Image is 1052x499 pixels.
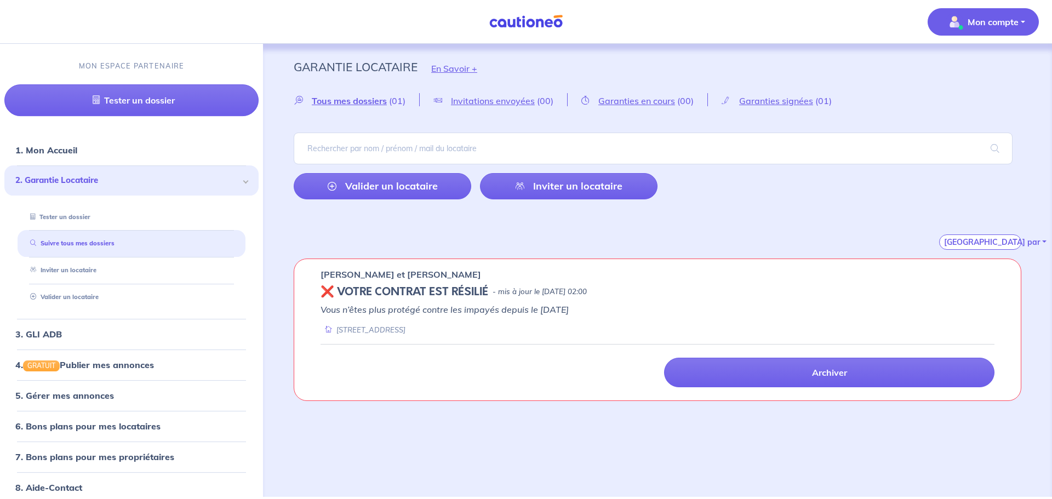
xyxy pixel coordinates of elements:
[480,173,658,199] a: Inviter un locataire
[321,285,488,299] h5: ❌ VOTRE CONTRAT EST RÉSILIÉ
[15,359,154,370] a: 4.GRATUITPublier mes annonces
[4,354,259,376] div: 4.GRATUITPublier mes annonces
[321,285,994,299] div: state: REVOKED, Context: ,
[15,329,62,340] a: 3. GLI ADB
[485,15,567,28] img: Cautioneo
[15,482,82,493] a: 8. Aide-Contact
[4,323,259,345] div: 3. GLI ADB
[18,288,245,306] div: Valider un locataire
[4,165,259,196] div: 2. Garantie Locataire
[4,446,259,468] div: 7. Bons plans pour mes propriétaires
[418,53,491,84] button: En Savoir +
[15,174,239,187] span: 2. Garantie Locataire
[598,95,675,106] span: Garanties en cours
[968,15,1019,28] p: Mon compte
[294,57,418,77] p: Garantie Locataire
[18,261,245,279] div: Inviter un locataire
[664,358,994,387] a: Archiver
[15,145,77,156] a: 1. Mon Accueil
[26,293,99,301] a: Valider un locataire
[4,84,259,116] a: Tester un dossier
[294,95,419,106] a: Tous mes dossiers(01)
[321,325,405,335] div: [STREET_ADDRESS]
[79,61,185,71] p: MON ESPACE PARTENAIRE
[26,266,96,274] a: Inviter un locataire
[4,139,259,161] div: 1. Mon Accueil
[451,95,535,106] span: Invitations envoyées
[568,95,707,106] a: Garanties en cours(00)
[15,421,161,432] a: 6. Bons plans pour mes locataires
[708,95,845,106] a: Garanties signées(01)
[294,173,471,199] a: Valider un locataire
[739,95,813,106] span: Garanties signées
[977,133,1013,164] span: search
[815,95,832,106] span: (01)
[26,213,90,221] a: Tester un dossier
[537,95,553,106] span: (00)
[18,208,245,226] div: Tester un dossier
[15,390,114,401] a: 5. Gérer mes annonces
[15,451,174,462] a: 7. Bons plans pour mes propriétaires
[420,95,567,106] a: Invitations envoyées(00)
[493,286,587,297] p: - mis à jour le [DATE] 02:00
[4,415,259,437] div: 6. Bons plans pour mes locataires
[812,367,847,378] p: Archiver
[389,95,405,106] span: (01)
[946,13,963,31] img: illu_account_valid_menu.svg
[294,133,1013,164] input: Rechercher par nom / prénom / mail du locataire
[18,235,245,253] div: Suivre tous mes dossiers
[26,240,115,248] a: Suivre tous mes dossiers
[4,385,259,406] div: 5. Gérer mes annonces
[321,268,481,281] p: [PERSON_NAME] et [PERSON_NAME]
[677,95,694,106] span: (00)
[939,234,1021,250] button: [GEOGRAPHIC_DATA] par
[928,8,1039,36] button: illu_account_valid_menu.svgMon compte
[312,95,387,106] span: Tous mes dossiers
[4,477,259,498] div: 8. Aide-Contact
[321,303,994,316] p: Vous n’êtes plus protégé contre les impayés depuis le [DATE]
